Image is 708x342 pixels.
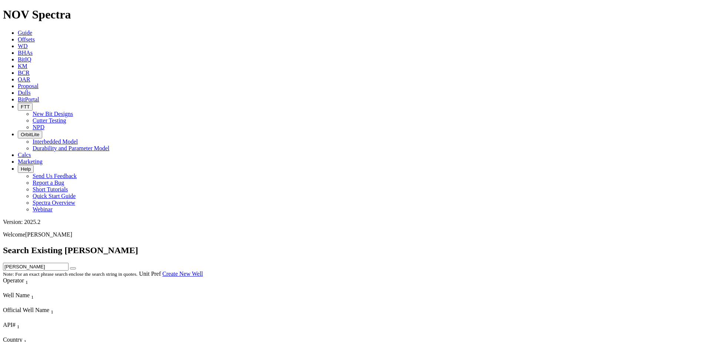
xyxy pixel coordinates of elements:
a: BitIQ [18,56,31,63]
input: Search for a Well [3,263,69,271]
span: Sort None [51,307,53,313]
div: Column Menu [3,300,89,307]
span: Help [21,166,31,172]
div: Well Name Sort None [3,292,89,300]
h1: NOV Spectra [3,8,705,21]
span: OrbitLite [21,132,39,137]
div: Column Menu [3,315,89,322]
a: BitPortal [18,96,39,103]
a: New Bit Designs [33,111,73,117]
a: Report a Bug [33,180,64,186]
span: Sort None [26,277,28,284]
a: Spectra Overview [33,199,75,206]
a: Webinar [33,206,53,212]
a: Marketing [18,158,43,165]
span: FTT [21,104,30,110]
sub: 1 [51,309,53,315]
a: Unit Pref [139,271,161,277]
button: FTT [18,103,33,111]
span: Operator [3,277,24,284]
a: Proposal [18,83,39,89]
a: WD [18,43,28,49]
a: Offsets [18,36,35,43]
a: BCR [18,70,30,76]
a: BHAs [18,50,33,56]
a: Short Tutorials [33,186,68,192]
a: Cutter Testing [33,117,66,124]
div: Sort None [3,307,89,322]
span: [PERSON_NAME] [25,231,72,238]
a: Quick Start Guide [33,193,76,199]
div: Official Well Name Sort None [3,307,89,315]
span: Sort None [17,322,20,328]
span: Official Well Name [3,307,49,313]
a: KM [18,63,27,69]
sub: 1 [17,324,20,329]
a: Create New Well [163,271,203,277]
a: NPD [33,124,44,130]
div: Column Menu [3,285,89,292]
a: Guide [18,30,32,36]
div: Version: 2025.2 [3,219,705,225]
div: Operator Sort None [3,277,89,285]
div: Sort None [3,292,89,307]
span: API# [3,322,16,328]
sub: 1 [31,294,34,300]
a: Durability and Parameter Model [33,145,110,151]
div: Sort None [3,322,89,336]
h2: Search Existing [PERSON_NAME] [3,245,705,255]
a: OAR [18,76,30,83]
button: OrbitLite [18,131,42,138]
div: API# Sort None [3,322,89,330]
button: Help [18,165,34,173]
span: Well Name [3,292,30,298]
a: Interbedded Model [33,138,78,145]
a: Calcs [18,152,31,158]
div: Column Menu [3,330,89,336]
p: Welcome [3,231,705,238]
div: Sort None [3,277,89,292]
a: Send Us Feedback [33,173,77,179]
span: Sort None [31,292,34,298]
small: Note: For an exact phrase search enclose the search string in quotes. [3,271,137,277]
a: Dulls [18,90,31,96]
sub: 1 [26,279,28,285]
